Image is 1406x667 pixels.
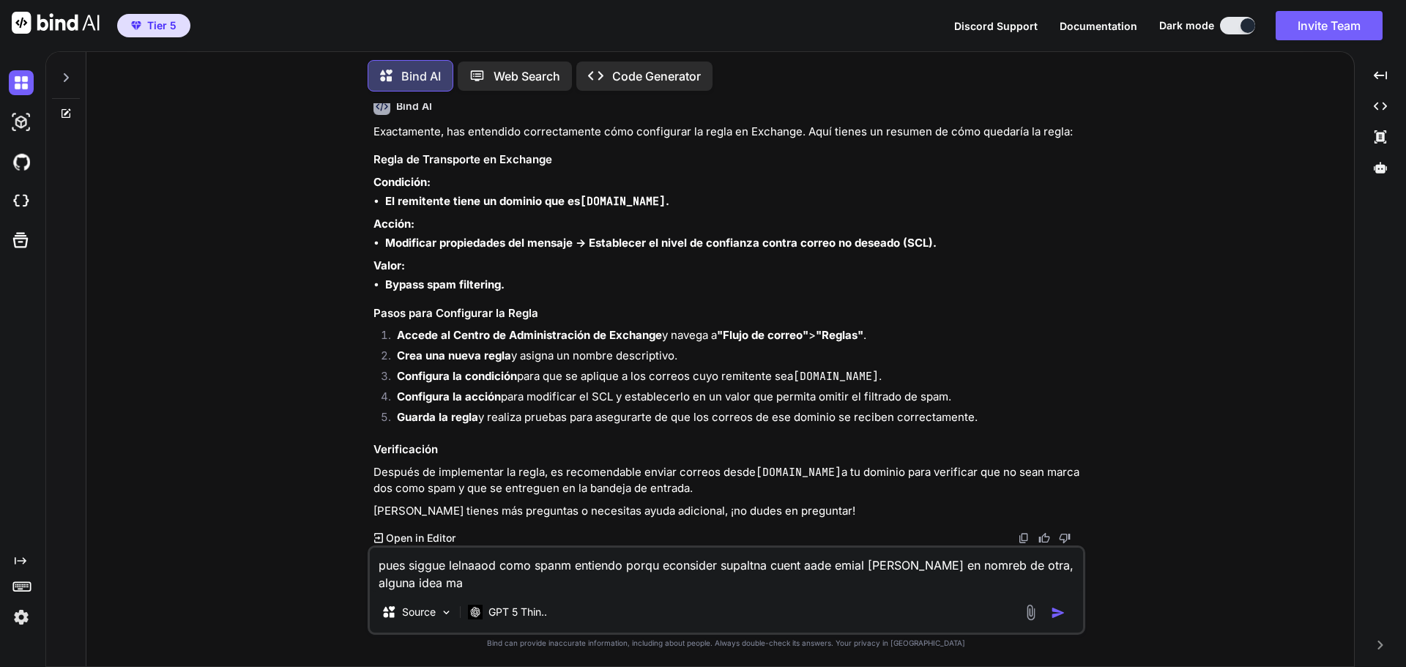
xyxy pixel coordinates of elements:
p: Web Search [494,67,560,85]
strong: Modificar propiedades del mensaje → Establecer el nivel de confianza contra correo no deseado (SCL). [385,236,937,250]
span: Discord Support [954,20,1038,32]
img: attachment [1022,604,1039,621]
strong: Accede al Centro de Administración de Exchange [397,328,662,342]
strong: Configura la condición [397,369,517,383]
strong: Valor: [373,258,405,272]
code: [DOMAIN_NAME] [793,369,879,384]
span: Dark mode [1159,18,1214,33]
button: Invite Team [1276,11,1383,40]
p: Exactamente, has entendido correctamente cómo configurar la regla en Exchange. Aquí tienes un res... [373,124,1082,141]
img: dislike [1059,532,1071,544]
h3: Pasos para Configurar la Regla [373,305,1082,322]
h3: Verificación [373,441,1082,458]
img: Bind AI [12,12,100,34]
h3: Regla de Transporte en Exchange [373,152,1082,168]
p: GPT 5 Thin.. [488,605,547,619]
code: [DOMAIN_NAME] [580,194,666,209]
p: Bind can provide inaccurate information, including about people. Always double-check its answers.... [368,638,1085,649]
p: Bind AI [401,67,441,85]
textarea: pues siggue lelnaaod como spanm entiendo porqu econsider supaltna cuent aade emial [PERSON_NAME] ... [370,548,1083,592]
h6: Bind AI [396,99,432,113]
li: y navega a > . [385,327,1082,348]
li: y realiza pruebas para asegurarte de que los correos de ese dominio se reciben correctamente. [385,409,1082,430]
strong: Acción: [373,217,414,231]
img: darkChat [9,70,34,95]
strong: Guarda la regla [397,410,478,424]
p: Code Generator [612,67,701,85]
img: like [1038,532,1050,544]
strong: El remitente tiene un dominio que es . [385,194,669,208]
strong: Condición: [373,175,431,189]
p: Open in Editor [386,531,455,545]
img: cloudideIcon [9,189,34,214]
li: y asigna un nombre descriptivo. [385,348,1082,368]
img: githubDark [9,149,34,174]
strong: Bypass spam filtering. [385,277,505,291]
li: para modificar el SCL y establecerlo en un valor que permita omitir el filtrado de spam. [385,389,1082,409]
strong: Crea una nueva regla [397,349,511,362]
span: Tier 5 [147,18,176,33]
img: premium [131,21,141,30]
strong: "Reglas" [816,328,863,342]
strong: "Flujo de correo" [717,328,808,342]
img: Pick Models [440,606,453,619]
strong: Configura la acción [397,390,501,403]
img: settings [9,605,34,630]
p: Source [402,605,436,619]
span: Documentation [1060,20,1137,32]
button: Documentation [1060,18,1137,34]
code: [DOMAIN_NAME] [756,465,841,480]
li: para que se aplique a los correos cuyo remitente sea . [385,368,1082,389]
img: icon [1051,605,1065,620]
img: copy [1018,532,1030,544]
button: premiumTier 5 [117,14,190,37]
p: Después de implementar la regla, es recomendable enviar correos desde a tu dominio para verificar... [373,464,1082,497]
img: GPT 5 Thinking High [468,605,483,619]
p: [PERSON_NAME] tienes más preguntas o necesitas ayuda adicional, ¡no dudes en preguntar! [373,503,1082,520]
button: Discord Support [954,18,1038,34]
img: darkAi-studio [9,110,34,135]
